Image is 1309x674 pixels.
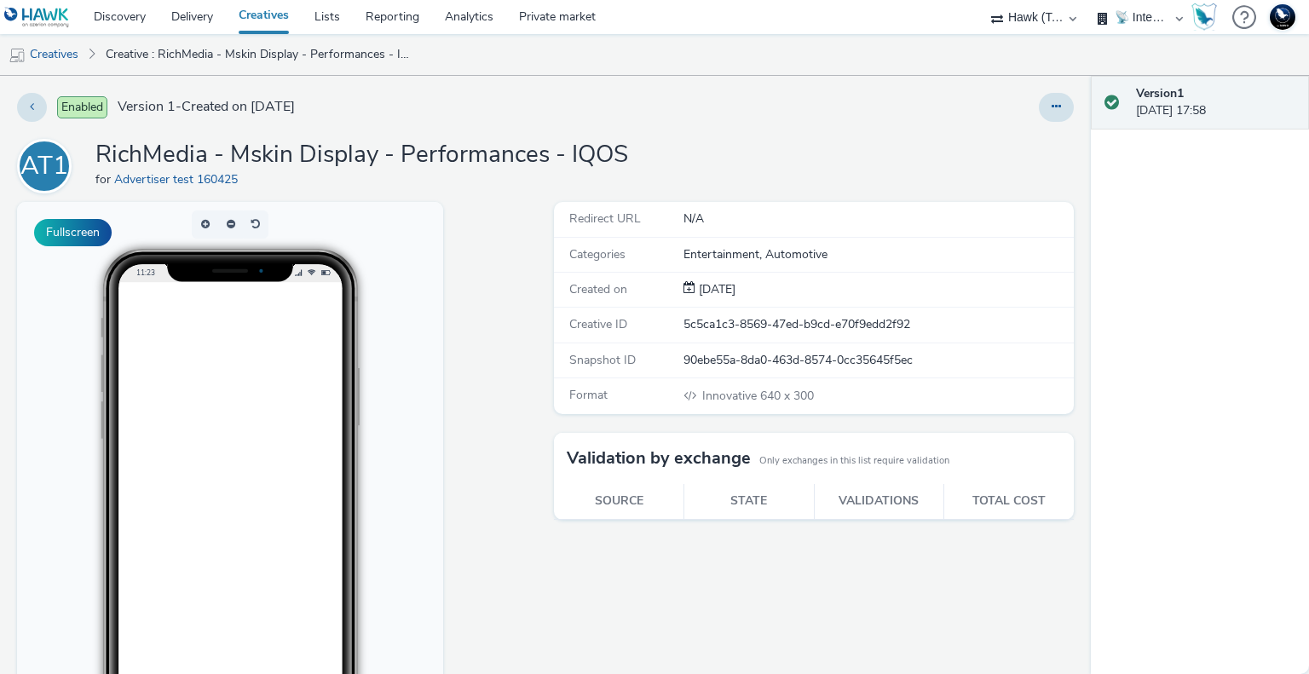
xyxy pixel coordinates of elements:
[1136,85,1295,120] div: [DATE] 17:58
[567,446,751,471] h3: Validation by exchange
[34,219,112,246] button: Fullscreen
[683,246,1072,263] div: Entertainment, Automotive
[683,316,1072,333] div: 5c5ca1c3-8569-47ed-b9cd-e70f9edd2f92
[119,66,138,75] span: 11:23
[695,281,735,298] div: Creation 17 September 2025, 17:58
[57,96,107,118] span: Enabled
[114,171,245,187] a: Advertiser test 160425
[569,387,608,403] span: Format
[569,210,641,227] span: Redirect URL
[20,142,68,190] div: AT1
[759,454,949,468] small: Only exchanges in this list require validation
[95,171,114,187] span: for
[118,97,295,117] span: Version 1 - Created on [DATE]
[569,316,627,332] span: Creative ID
[569,352,636,368] span: Snapshot ID
[95,139,628,171] h1: RichMedia - Mskin Display - Performances - IQOS
[569,281,627,297] span: Created on
[569,246,626,262] span: Categories
[17,158,78,174] a: AT1
[702,388,760,404] span: Innovative
[1191,3,1217,31] img: Hawk Academy
[9,47,26,64] img: mobile
[1191,3,1224,31] a: Hawk Academy
[683,352,1072,369] div: 90ebe55a-8da0-463d-8574-0cc35645f5ec
[695,281,735,297] span: [DATE]
[1136,85,1184,101] strong: Version 1
[1270,4,1295,30] img: Support Hawk
[97,34,424,75] a: Creative : RichMedia - Mskin Display - Performances - IQOS
[683,210,704,227] span: N/A
[701,388,814,404] span: 640 x 300
[944,484,1075,519] th: Total cost
[684,484,815,519] th: State
[4,7,70,28] img: undefined Logo
[554,484,684,519] th: Source
[814,484,944,519] th: Validations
